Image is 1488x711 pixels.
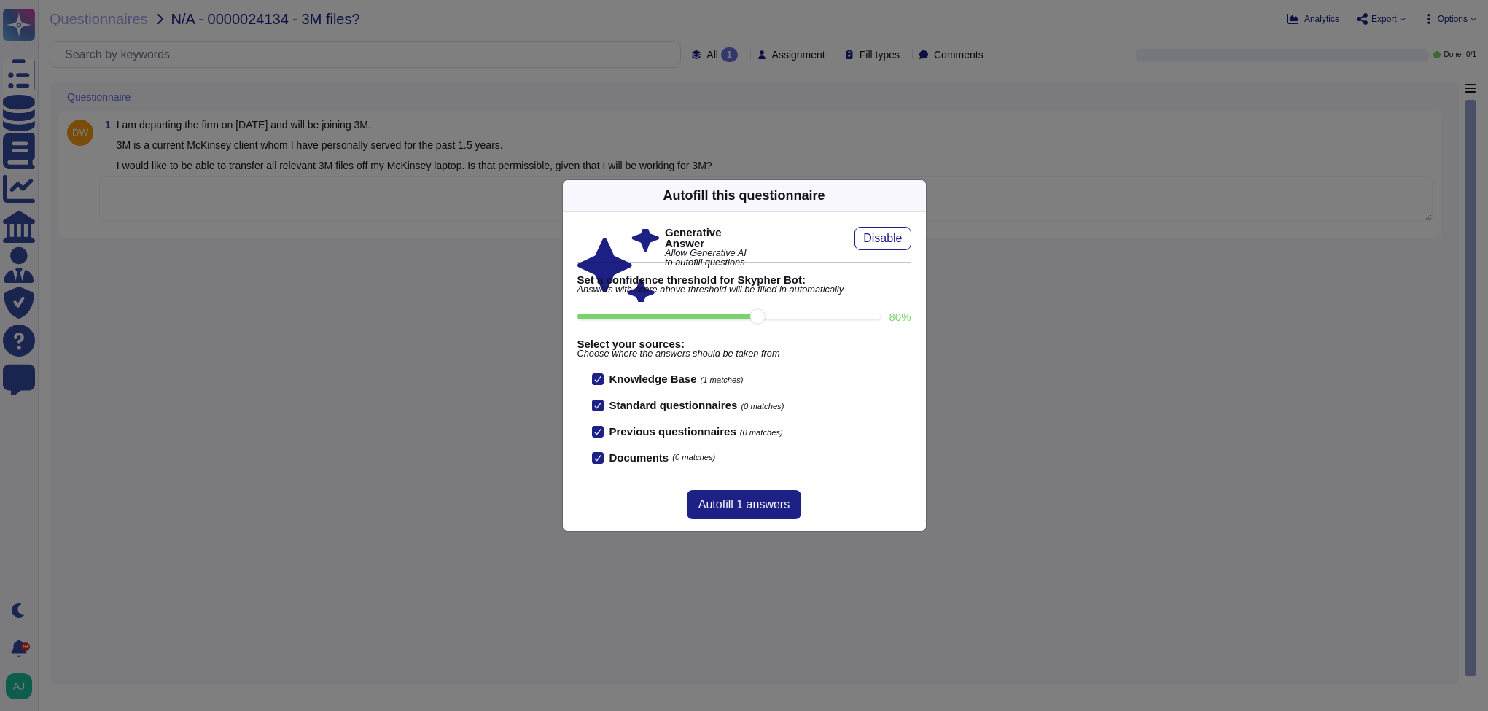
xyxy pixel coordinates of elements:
[687,490,801,519] button: Autofill 1 answers
[609,373,697,385] b: Knowledge Base
[665,249,747,268] span: Allow Generative AI to autofill questions
[889,311,911,322] label: 80 %
[854,227,911,250] button: Disable
[863,233,902,244] span: Disable
[672,454,715,462] span: (0 matches)
[741,402,784,411] span: (0 matches)
[701,376,744,384] span: (1 matches)
[577,274,911,285] b: Set a confidence threshold for Skypher Bot:
[698,499,790,510] span: Autofill 1 answers
[609,425,736,438] b: Previous questionnaires
[609,452,669,463] b: Documents
[577,285,911,295] span: Answers with score above threshold will be filled in automatically
[577,349,911,359] span: Choose where the answers should be taken from
[577,338,911,349] b: Select your sources:
[665,227,747,249] b: Generative Answer
[609,399,738,411] b: Standard questionnaires
[740,428,783,437] span: (0 matches)
[663,186,825,206] div: Autofill this questionnaire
